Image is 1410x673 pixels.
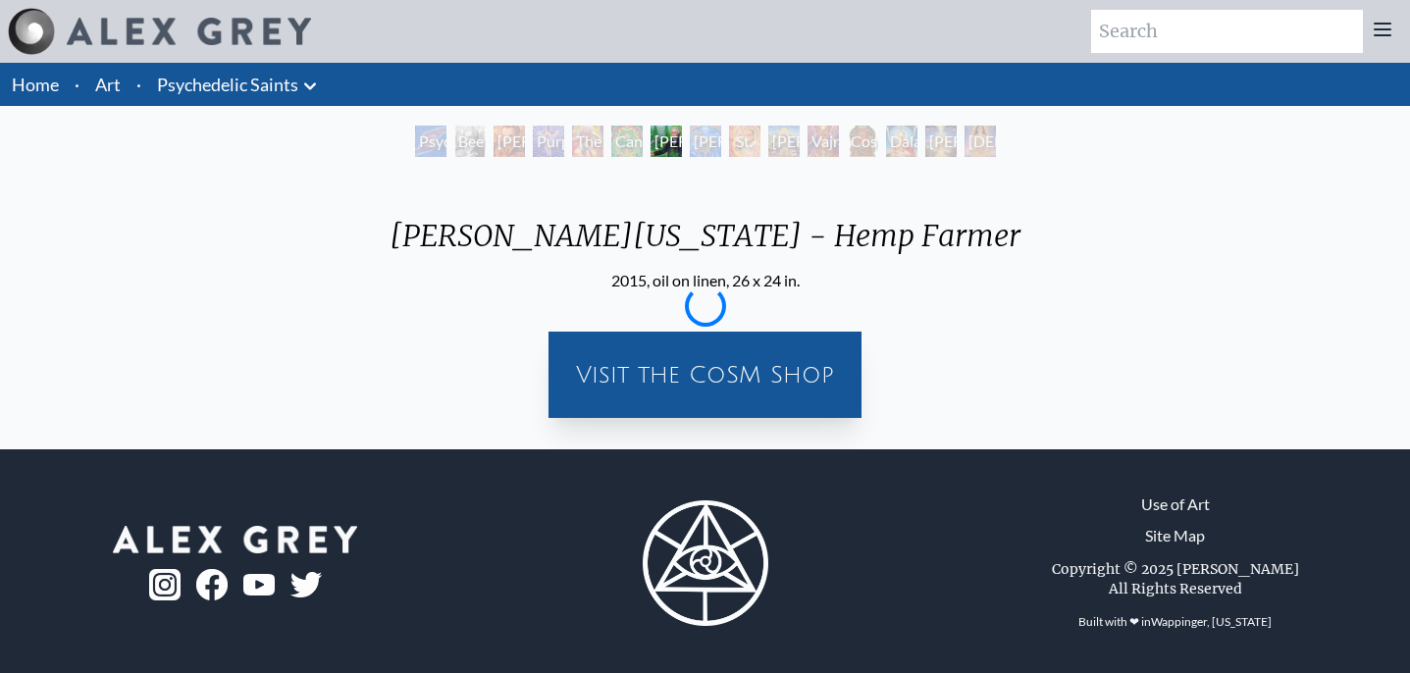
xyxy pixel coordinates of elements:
a: Art [95,71,121,98]
div: Dalai Lama [886,126,917,157]
div: 2015, oil on linen, 26 x 24 in. [374,269,1036,292]
div: Purple [DEMOGRAPHIC_DATA] [533,126,564,157]
div: Copyright © 2025 [PERSON_NAME] [1052,559,1299,579]
input: Search [1091,10,1363,53]
img: twitter-logo.png [290,572,322,597]
div: [PERSON_NAME][US_STATE] - Hemp Farmer [651,126,682,157]
div: The Shulgins and their Alchemical Angels [572,126,603,157]
div: [PERSON_NAME] [768,126,800,157]
li: · [129,63,149,106]
div: [DEMOGRAPHIC_DATA] [965,126,996,157]
div: St. [PERSON_NAME] & The LSD Revelation Revolution [729,126,760,157]
div: Cosmic [DEMOGRAPHIC_DATA] [847,126,878,157]
a: Home [12,74,59,95]
div: Cannabacchus [611,126,643,157]
div: [PERSON_NAME][US_STATE] - Hemp Farmer [374,218,1036,269]
div: Beethoven [454,126,486,157]
a: Site Map [1145,524,1205,547]
div: Built with ❤ in [1071,606,1279,638]
img: youtube-logo.png [243,574,275,596]
li: · [67,63,87,106]
div: Psychedelic Healing [415,126,446,157]
a: Psychedelic Saints [157,71,298,98]
div: All Rights Reserved [1109,579,1242,598]
div: [PERSON_NAME] M.D., Cartographer of Consciousness [494,126,525,157]
a: Wappinger, [US_STATE] [1151,614,1272,629]
a: Visit the CoSM Shop [560,343,850,406]
a: Use of Art [1141,492,1210,516]
div: [PERSON_NAME] & the New Eleusis [690,126,721,157]
div: Vajra Guru [808,126,839,157]
div: [PERSON_NAME] [925,126,957,157]
img: ig-logo.png [149,569,181,600]
img: fb-logo.png [196,569,228,600]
